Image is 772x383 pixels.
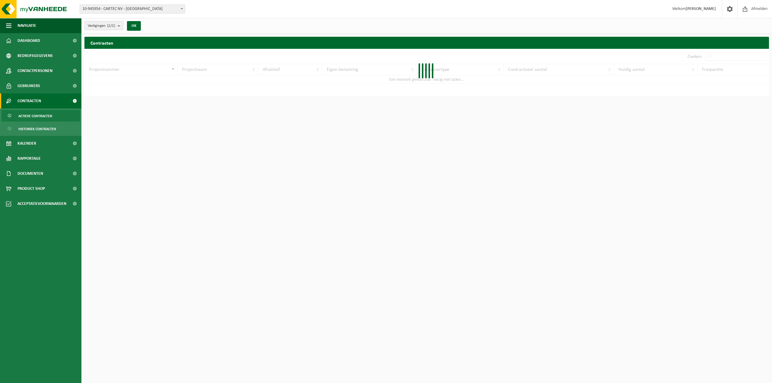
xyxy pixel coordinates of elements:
span: 10-945954 - CARTEC NV - VLEZENBEEK [80,5,185,13]
span: Documenten [17,166,43,181]
span: Rapportage [17,151,41,166]
span: Contactpersonen [17,63,52,78]
span: Actieve contracten [18,110,52,122]
span: Product Shop [17,181,45,196]
count: (2/2) [107,24,115,28]
span: Vestigingen [88,21,115,30]
span: Dashboard [17,33,40,48]
button: OK [127,21,141,31]
h2: Contracten [84,37,769,49]
span: Historiek contracten [18,123,56,135]
span: 10-945954 - CARTEC NV - VLEZENBEEK [80,5,185,14]
strong: [PERSON_NAME] [686,7,716,11]
span: Bedrijfsgegevens [17,48,53,63]
a: Actieve contracten [2,110,80,121]
span: Acceptatievoorwaarden [17,196,66,211]
span: Kalender [17,136,36,151]
span: Navigatie [17,18,36,33]
span: Contracten [17,93,41,108]
button: Vestigingen(2/2) [84,21,123,30]
span: Gebruikers [17,78,40,93]
a: Historiek contracten [2,123,80,134]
